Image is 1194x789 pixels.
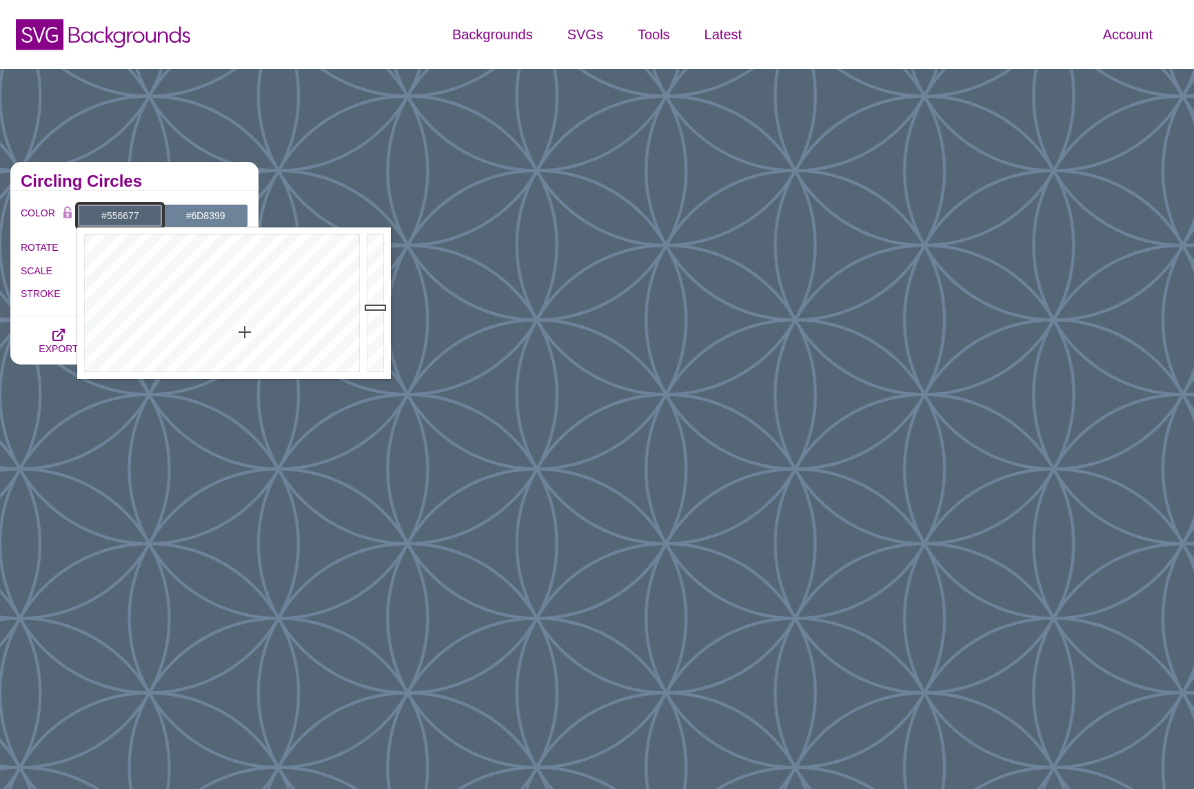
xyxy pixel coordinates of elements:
[21,204,57,227] label: COLOR
[1086,14,1170,55] a: Account
[39,343,78,354] span: EXPORT
[21,238,78,256] label: ROTATE
[21,176,248,187] h2: Circling Circles
[435,14,550,55] a: Backgrounds
[687,14,759,55] a: Latest
[550,14,620,55] a: SVGs
[57,204,78,223] button: Color Lock
[620,14,687,55] a: Tools
[21,316,97,365] button: EXPORT
[21,285,78,303] label: STROKE
[21,262,78,280] label: SCALE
